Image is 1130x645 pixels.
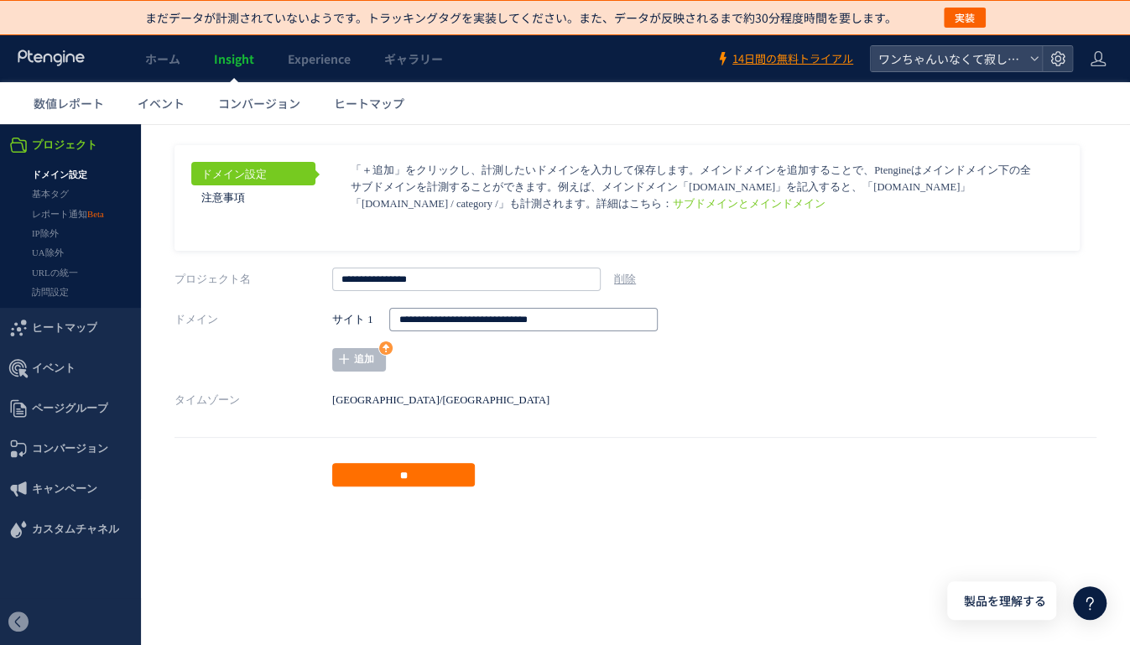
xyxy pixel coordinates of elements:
[174,184,332,207] label: ドメイン
[334,95,404,112] span: ヒートマップ
[351,38,1034,88] p: 「＋追加」をクリックし、計測したいドメインを入力して保存します。メインドメインを追加することで、Ptengineはメインドメイン下の全サブドメインを計測することができます。例えば、メインドメイン...
[174,264,332,288] label: タイムゾーン
[32,304,108,345] span: コンバージョン
[332,184,372,207] strong: サイト 1
[191,61,315,85] a: 注意事項
[191,38,315,61] a: ドメイン設定
[32,345,97,385] span: キャンペーン
[964,592,1046,610] span: 製品を理解する
[218,95,300,112] span: コンバージョン
[384,50,443,67] span: ギャラリー
[332,270,549,282] span: [GEOGRAPHIC_DATA]/[GEOGRAPHIC_DATA]
[732,51,853,67] span: 14日間の無料トライアル
[32,264,108,304] span: ページグループ
[34,95,104,112] span: 数値レポート
[174,143,332,167] label: プロジェクト名
[32,385,119,425] span: カスタムチャネル
[614,149,636,161] a: 削除
[288,50,351,67] span: Experience
[145,9,897,26] p: まだデータが計測されていないようです。トラッキングタグを実装してください。また、データが反映されるまで約30分程度時間を要します。
[32,1,97,41] span: プロジェクト
[332,224,386,247] a: 追加
[145,50,180,67] span: ホーム
[944,8,986,28] button: 実装
[873,46,1023,71] span: ワンちゃんいなくて寂しい人必見！
[716,51,853,67] a: 14日間の無料トライアル
[32,224,76,264] span: イベント
[138,95,185,112] span: イベント
[32,184,97,224] span: ヒートマップ
[673,74,825,86] a: サブドメインとメインドメイン
[955,8,975,28] span: 実装
[214,50,254,67] span: Insight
